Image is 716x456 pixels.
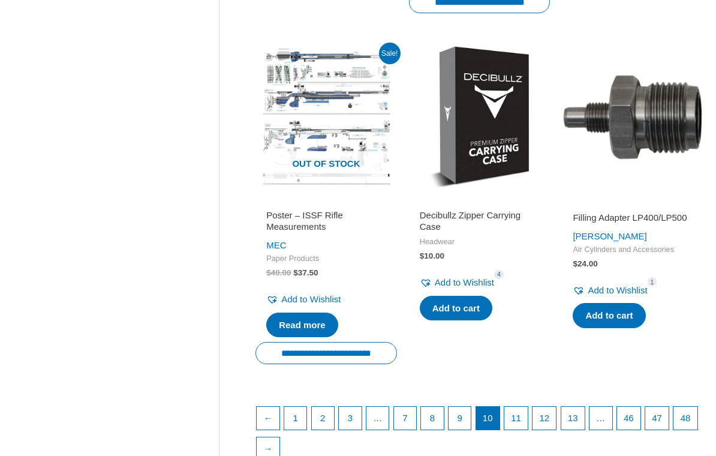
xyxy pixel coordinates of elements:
[255,46,397,188] a: Out of stock
[573,195,693,209] iframe: Customer reviews powered by Trustpilot
[573,212,693,228] a: Filling Adapter LP400/LP500
[266,209,386,233] h2: Poster – ISSF Rifle Measurements
[533,407,556,430] a: Page 12
[266,209,386,238] a: Poster – ISSF Rifle Measurements
[379,43,401,64] span: Sale!
[420,251,444,260] bdi: 10.00
[257,407,279,430] a: ←
[420,251,425,260] span: $
[573,259,577,268] span: $
[645,407,669,430] a: Page 47
[573,303,645,328] a: Add to cart: “Filling Adapter LP400/LP500”
[264,151,388,179] span: Out of stock
[573,282,647,299] a: Add to Wishlist
[420,209,540,238] a: Decibullz Zipper Carrying Case
[266,195,386,209] iframe: Customer reviews powered by Trustpilot
[673,407,697,430] a: Page 48
[420,296,492,321] a: Add to cart: “Decibullz Zipper Carrying Case”
[312,407,335,430] a: Page 2
[449,407,471,430] a: Page 9
[588,285,647,295] span: Add to Wishlist
[266,254,386,264] span: Paper Products
[409,46,550,188] img: Decibullz Zipper Carrying Case
[561,407,585,430] a: Page 13
[573,259,597,268] bdi: 24.00
[562,46,703,188] img: Filling Adapter LP400/LP500
[420,237,540,247] span: Headwear
[293,268,298,277] span: $
[420,274,494,291] a: Add to Wishlist
[476,407,500,430] span: Page 10
[255,46,397,188] img: Poster - ISSF Rifle Measurements
[266,240,286,250] a: MEC
[573,212,693,224] h2: Filling Adapter LP400/LP500
[435,277,494,287] span: Add to Wishlist
[420,209,540,233] h2: Decibullz Zipper Carrying Case
[284,407,307,430] a: Page 1
[421,407,444,430] a: Page 8
[494,270,504,279] span: 4
[394,407,417,430] a: Page 7
[617,407,640,430] a: Page 46
[266,291,341,308] a: Add to Wishlist
[266,268,271,277] span: $
[420,195,540,209] iframe: Customer reviews powered by Trustpilot
[648,277,657,286] span: 1
[293,268,318,277] bdi: 37.50
[504,407,528,430] a: Page 11
[366,407,389,430] span: …
[266,268,291,277] bdi: 40.00
[573,231,646,241] a: [PERSON_NAME]
[281,294,341,304] span: Add to Wishlist
[266,313,338,338] a: Read more about “Poster - ISSF Rifle Measurements”
[573,245,693,255] span: Air Cylinders and Accessories
[339,407,362,430] a: Page 3
[589,407,612,430] span: …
